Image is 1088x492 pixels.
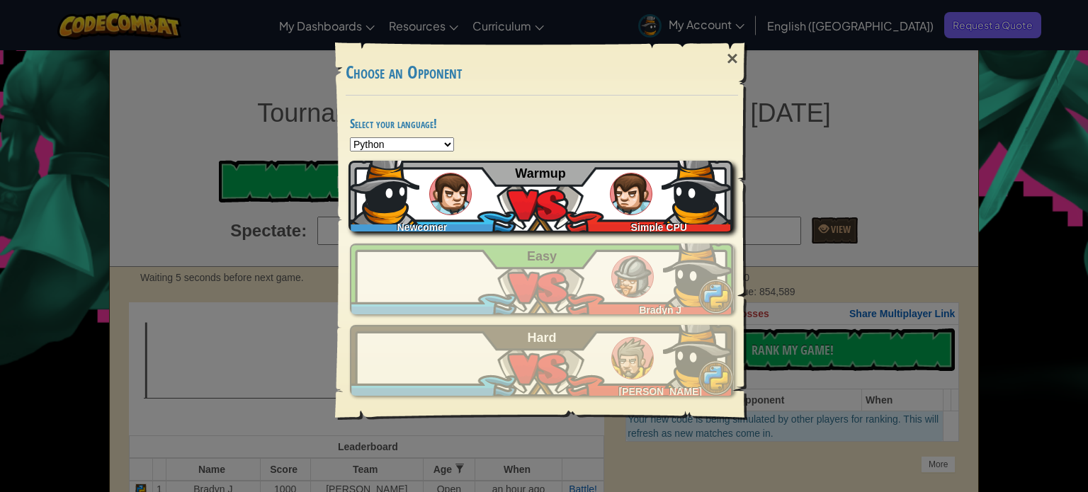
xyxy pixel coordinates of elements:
span: Easy [527,249,557,263]
img: ydwmskAAAAGSURBVAMA1zIdaJYLXsYAAAAASUVORK5CYII= [662,154,732,224]
img: ydwmskAAAAGSURBVAMA1zIdaJYLXsYAAAAASUVORK5CYII= [348,154,419,224]
h4: Select your language! [350,117,734,130]
span: Warmup [515,166,565,181]
span: Bradyn J [639,304,681,316]
img: humans_ladder_hard.png [611,337,654,379]
img: humans_ladder_tutorial.png [610,173,652,215]
a: Bradyn J [350,244,734,314]
h3: Choose an Opponent [346,63,738,82]
span: [PERSON_NAME] [618,386,701,397]
a: NewcomerSimple CPU [350,161,734,231]
span: Newcomer [397,222,448,233]
span: Hard [528,331,557,345]
img: humans_ladder_tutorial.png [429,173,472,215]
img: humans_ladder_easy.png [611,256,654,298]
div: × [716,38,749,79]
img: ydwmskAAAAGSURBVAMA1zIdaJYLXsYAAAAASUVORK5CYII= [663,236,734,307]
span: Simple CPU [631,222,687,233]
img: ydwmskAAAAGSURBVAMA1zIdaJYLXsYAAAAASUVORK5CYII= [663,318,734,389]
a: [PERSON_NAME] [350,325,734,396]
